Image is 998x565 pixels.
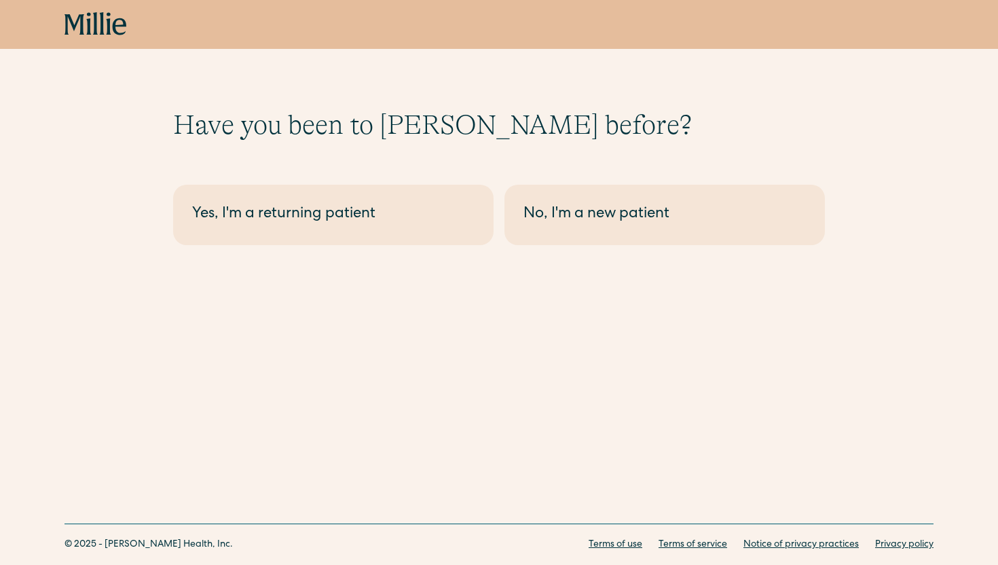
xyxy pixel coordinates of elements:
a: Yes, I'm a returning patient [173,185,494,245]
h1: Have you been to [PERSON_NAME] before? [173,109,825,141]
a: Notice of privacy practices [743,538,859,552]
a: No, I'm a new patient [504,185,825,245]
div: © 2025 - [PERSON_NAME] Health, Inc. [64,538,233,552]
a: Privacy policy [875,538,934,552]
a: Terms of use [589,538,642,552]
div: Yes, I'm a returning patient [192,204,475,226]
a: Terms of service [659,538,727,552]
div: No, I'm a new patient [523,204,806,226]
